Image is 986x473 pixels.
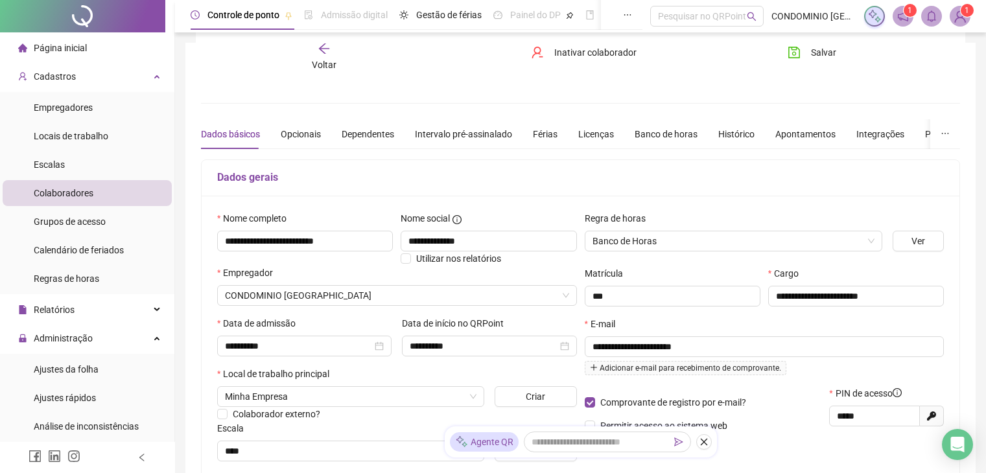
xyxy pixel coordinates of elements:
[533,127,558,141] div: Férias
[402,316,512,330] label: Data de início no QRPoint
[342,127,394,141] div: Dependentes
[18,72,27,81] span: user-add
[321,10,388,20] span: Admissão digital
[856,127,904,141] div: Integrações
[908,6,912,15] span: 1
[600,421,727,431] span: Permitir acesso ao sistema web
[452,215,462,224] span: info-circle
[585,10,594,19] span: book
[455,435,468,449] img: sparkle-icon.fc2bf0ac1784a2077858766a79e2daf3.svg
[415,127,512,141] div: Intervalo pré-assinalado
[788,46,801,59] span: save
[585,211,654,225] label: Regra de horas
[450,432,519,452] div: Agente QR
[768,266,807,281] label: Cargo
[623,10,632,19] span: ellipsis
[191,10,200,19] span: clock-circle
[34,71,76,82] span: Cadastros
[217,266,281,280] label: Empregador
[585,317,624,331] label: E-mail
[495,386,577,407] button: Criar
[925,127,976,141] div: Preferências
[34,102,93,113] span: Empregadores
[554,45,637,60] span: Inativar colaborador
[34,333,93,343] span: Administração
[67,450,80,463] span: instagram
[18,305,27,314] span: file
[600,397,746,408] span: Comprovante de registro por e-mail?
[775,127,836,141] div: Apontamentos
[493,10,502,19] span: dashboard
[674,437,683,446] span: send
[34,393,96,403] span: Ajustes rápidos
[926,10,937,22] span: bell
[34,131,108,141] span: Locais de trabalho
[34,216,106,227] span: Grupos de acesso
[635,127,698,141] div: Banco de horas
[285,12,292,19] span: pushpin
[836,386,902,400] span: PIN de acesso
[904,4,917,17] sup: 1
[225,286,569,305] span: CONDOMINIO VALE DO LOIRE
[137,453,147,462] span: left
[416,10,482,20] span: Gestão de férias
[281,127,321,141] div: Opcionais
[526,389,545,404] span: Criar
[942,429,973,460] div: Open Intercom Messenger
[304,10,313,19] span: file-done
[34,364,99,375] span: Ajustes da folha
[521,42,646,63] button: Inativar colaborador
[911,234,925,248] span: Ver
[29,450,41,463] span: facebook
[893,231,944,251] button: Ver
[965,6,969,15] span: 1
[399,10,408,19] span: sun
[585,266,631,281] label: Matrícula
[566,12,574,19] span: pushpin
[233,409,320,419] span: Colaborador externo?
[416,253,501,264] span: Utilizar nos relatórios
[34,43,87,53] span: Página inicial
[811,45,836,60] span: Salvar
[217,211,295,225] label: Nome completo
[34,159,65,170] span: Escalas
[585,361,786,375] span: Adicionar e-mail para recebimento de comprovante.
[867,9,882,23] img: sparkle-icon.fc2bf0ac1784a2077858766a79e2daf3.svg
[217,367,338,381] label: Local de trabalho principal
[510,10,561,20] span: Painel do DP
[34,421,139,432] span: Análise de inconsistências
[699,437,709,446] span: close
[593,231,874,251] span: Banco de Horas
[590,363,598,371] span: plus
[217,316,304,330] label: Data de admissão
[34,305,75,315] span: Relatórios
[18,43,27,52] span: home
[771,9,856,23] span: CONDOMINIO [GEOGRAPHIC_DATA]
[18,334,27,343] span: lock
[48,450,61,463] span: linkedin
[941,129,950,138] span: ellipsis
[207,10,279,20] span: Controle de ponto
[312,60,336,70] span: Voltar
[34,273,99,284] span: Regras de horas
[34,188,93,198] span: Colaboradores
[897,10,909,22] span: notification
[930,119,960,149] button: ellipsis
[531,46,544,59] span: user-delete
[778,42,846,63] button: Salvar
[893,388,902,397] span: info-circle
[225,387,476,406] span: Salvador, Bahia, Brazil
[950,6,970,26] img: 89505
[318,42,331,55] span: arrow-left
[217,421,252,435] label: Escala
[401,211,450,225] span: Nome social
[961,4,974,17] sup: Atualize o seu contato no menu Meus Dados
[217,170,944,185] h5: Dados gerais
[747,12,757,21] span: search
[34,245,124,255] span: Calendário de feriados
[201,127,260,141] div: Dados básicos
[578,127,614,141] div: Licenças
[718,127,755,141] div: Histórico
